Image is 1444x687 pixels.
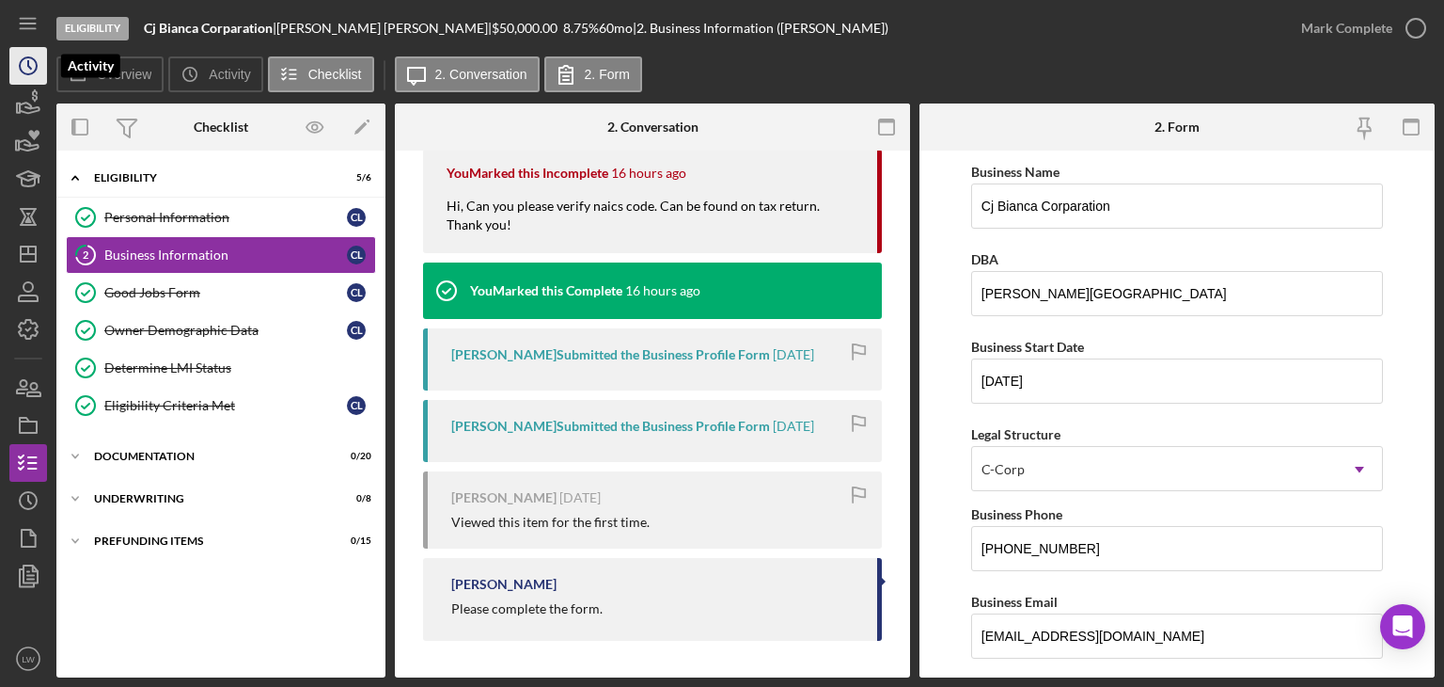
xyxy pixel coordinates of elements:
[97,67,151,82] label: Overview
[347,246,366,264] div: C L
[971,251,998,267] label: DBA
[451,515,650,530] div: Viewed this item for the first time.
[773,419,814,434] time: 2025-08-18 22:50
[447,197,858,253] div: Hi, Can you please verify naics code. Can be found on tax return. Thank you!
[144,20,273,36] b: Cj Bianca Corparation
[276,21,492,36] div: [PERSON_NAME] [PERSON_NAME] |
[971,506,1062,522] label: Business Phone
[9,640,47,678] button: LW
[168,56,262,92] button: Activity
[94,493,324,504] div: Underwriting
[435,67,527,82] label: 2. Conversation
[981,462,1025,477] div: C-Corp
[308,67,362,82] label: Checklist
[104,360,375,375] div: Determine LMI Status
[625,283,700,298] time: 2025-08-21 23:04
[1380,604,1425,649] div: Open Intercom Messenger
[337,535,371,547] div: 0 / 15
[395,56,540,92] button: 2. Conversation
[83,248,88,261] tspan: 2
[66,387,376,424] a: Eligibility Criteria MetCL
[1282,9,1435,47] button: Mark Complete
[144,21,276,36] div: |
[347,283,366,302] div: C L
[492,21,563,36] div: $50,000.00
[66,274,376,312] a: Good Jobs FormCL
[66,236,376,274] a: 2Business InformationCL
[559,490,601,505] time: 2025-08-18 22:45
[347,321,366,340] div: C L
[66,312,376,349] a: Owner Demographic DataCL
[94,535,324,547] div: Prefunding Items
[209,67,250,82] label: Activity
[94,172,324,184] div: Eligibility
[268,56,374,92] button: Checklist
[633,21,888,36] div: | 2. Business Information ([PERSON_NAME])
[599,21,633,36] div: 60 mo
[56,17,129,40] div: Eligibility
[104,398,347,413] div: Eligibility Criteria Met
[66,199,376,236] a: Personal InformationCL
[451,490,557,505] div: [PERSON_NAME]
[607,120,698,135] div: 2. Conversation
[451,347,770,362] div: [PERSON_NAME] Submitted the Business Profile Form
[1154,120,1200,135] div: 2. Form
[347,396,366,415] div: C L
[56,56,164,92] button: Overview
[1301,9,1392,47] div: Mark Complete
[971,339,1084,355] label: Business Start Date
[94,451,324,462] div: Documentation
[470,283,622,298] div: You Marked this Complete
[66,349,376,387] a: Determine LMI Status
[337,451,371,462] div: 0 / 20
[22,654,36,664] text: LW
[337,493,371,504] div: 0 / 8
[451,577,557,592] div: [PERSON_NAME]
[337,172,371,184] div: 5 / 6
[104,248,347,263] div: Business Information
[451,419,770,434] div: [PERSON_NAME] Submitted the Business Profile Form
[194,120,248,135] div: Checklist
[104,285,347,300] div: Good Jobs Form
[447,166,608,181] div: You Marked this Incomplete
[544,56,642,92] button: 2. Form
[451,601,603,616] div: Please complete the form.
[773,347,814,362] time: 2025-08-19 20:06
[971,594,1058,610] label: Business Email
[563,21,599,36] div: 8.75 %
[611,166,686,181] time: 2025-08-21 23:31
[104,323,347,338] div: Owner Demographic Data
[971,164,1059,180] label: Business Name
[104,210,347,225] div: Personal Information
[347,208,366,227] div: C L
[585,67,630,82] label: 2. Form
